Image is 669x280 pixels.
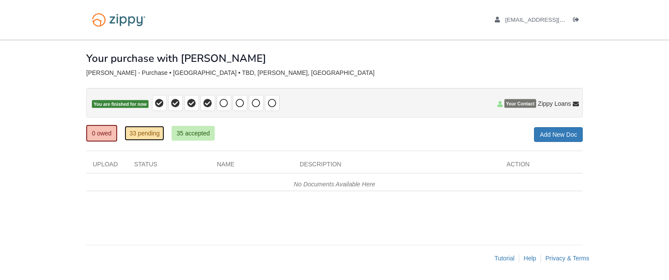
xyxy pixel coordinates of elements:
[500,160,583,173] div: Action
[534,127,583,142] a: Add New Doc
[86,9,151,31] img: Logo
[545,255,589,262] a: Privacy & Terms
[172,126,214,141] a: 35 accepted
[293,160,500,173] div: Description
[125,126,164,141] a: 33 pending
[495,17,605,25] a: edit profile
[504,99,536,108] span: Your Contact
[86,53,266,64] h1: Your purchase with [PERSON_NAME]
[128,160,210,173] div: Status
[92,100,149,108] span: You are finished for now
[538,99,571,108] span: Zippy Loans
[86,125,117,142] a: 0 owed
[294,181,375,188] em: No Documents Available Here
[524,255,536,262] a: Help
[494,255,514,262] a: Tutorial
[505,17,605,23] span: ajakkcarr@gmail.com
[86,69,583,77] div: [PERSON_NAME] - Purchase • [GEOGRAPHIC_DATA] • TBD, [PERSON_NAME], [GEOGRAPHIC_DATA]
[210,160,293,173] div: Name
[86,160,128,173] div: Upload
[573,17,583,25] a: Log out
